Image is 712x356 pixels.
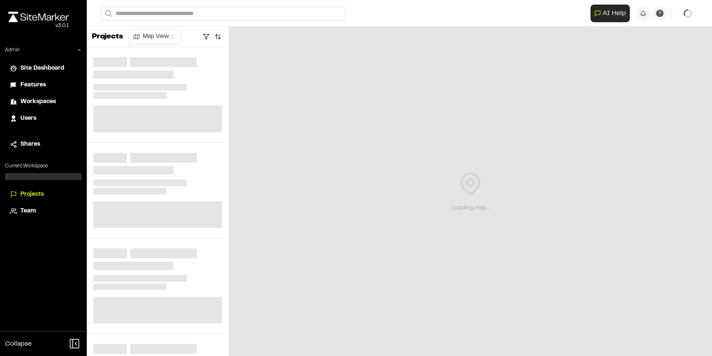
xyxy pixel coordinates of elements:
[20,207,36,216] span: Team
[20,64,64,73] span: Site Dashboard
[591,5,630,22] button: Open AI Assistant
[20,190,44,199] span: Projects
[591,5,633,22] div: Open AI Assistant
[10,140,77,149] a: Shares
[20,97,56,106] span: Workspaces
[10,207,77,216] a: Team
[10,97,77,106] a: Workspaces
[92,31,123,43] p: Projects
[100,7,115,20] button: Search
[10,81,77,90] a: Features
[5,339,32,349] span: Collapse
[20,81,46,90] span: Features
[20,140,40,149] span: Shares
[10,114,77,123] a: Users
[20,114,36,123] span: Users
[8,22,69,30] div: Oh geez...please don't...
[8,12,69,22] img: rebrand.png
[10,64,77,73] a: Site Dashboard
[452,204,489,213] div: Loading map...
[5,46,20,54] p: Admin
[10,190,77,199] a: Projects
[603,8,626,18] span: AI Help
[5,162,82,170] p: Current Workspace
